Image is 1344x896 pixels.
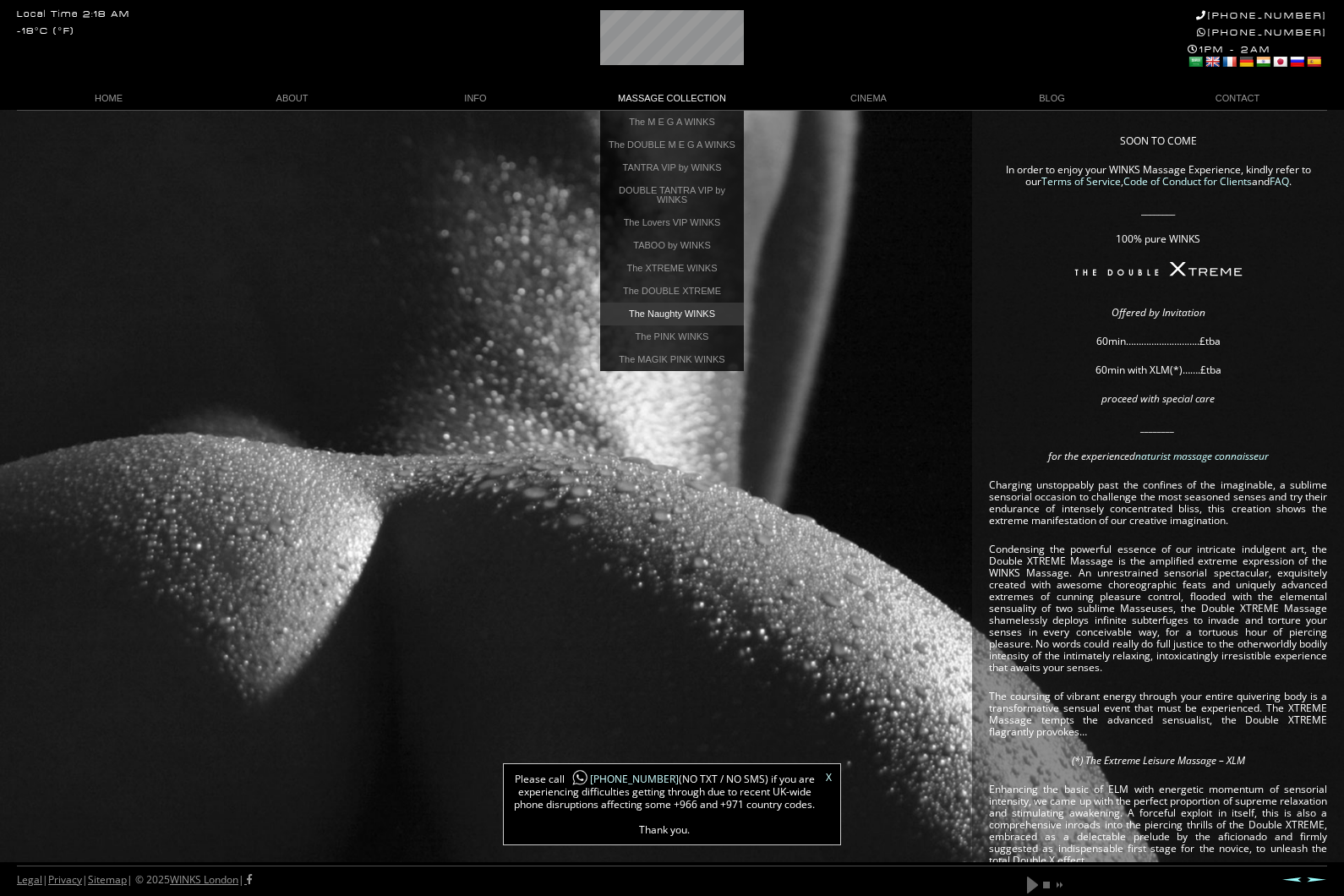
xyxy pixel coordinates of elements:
a: CONTACT [1144,87,1327,110]
a: Privacy [48,872,82,887]
em: ________ [1141,420,1175,434]
a: X [826,773,832,783]
div: 1PM - 2AM [1188,44,1327,71]
p: Condensing the powerful essence of our intricate indulgent art, the Double XTREME Massage is the ... [989,544,1327,674]
a: Hindi [1255,55,1270,68]
a: The DOUBLE XTREME [600,280,744,303]
p: The coursing of vibrant energy through your entire quivering body is a transformative sensual eve... [989,691,1327,738]
em: for the experienced [1048,449,1269,463]
img: The Double XTREME WINKS Massage [1034,262,1282,287]
a: play [1025,875,1040,895]
p: 100% pure WINKS [989,233,1327,245]
a: Sitemap [88,872,127,887]
a: ABOUT [200,87,384,110]
em: proceed with special care [1101,391,1215,406]
a: Code of Conduct for Clients [1123,174,1252,188]
div: | | | © 2025 | [17,866,252,893]
a: German [1238,55,1254,68]
a: FAQ [1270,174,1289,188]
a: Legal [17,872,42,887]
a: The DOUBLE M E G A WINKS [600,134,744,156]
a: next [1053,880,1063,890]
a: stop [1041,880,1052,890]
img: whatsapp-icon1.png [571,769,588,787]
a: MASSAGE COLLECTION [567,87,777,110]
a: Japanese [1272,55,1287,68]
em: Offered by Invitation [1112,305,1205,320]
a: WINKS London [170,872,238,887]
div: Local Time 2:18 AM [17,10,130,19]
p: ________ [989,205,1327,216]
a: Spanish [1306,55,1321,68]
a: BLOG [960,87,1144,110]
a: TANTRA VIP by WINKS [600,156,744,179]
a: TABOO by WINKS [600,234,744,257]
span: Please call (NO TXT / NO SMS) if you are experiencing difficulties getting through due to recent ... [512,773,817,836]
a: The XTREME WINKS [600,257,744,280]
a: [PHONE_NUMBER] [1197,27,1327,38]
a: The MAGIK PINK WINKS [600,348,744,371]
a: Russian [1289,55,1304,68]
em: (*) The Extreme Leisure Massage – XLM [1072,753,1245,768]
p: 60min with XLM(*)…….£tba [989,364,1327,376]
a: The M E G A WINKS [600,111,744,134]
a: Next [1307,877,1327,882]
a: Arabic [1188,55,1203,68]
a: Terms of Service [1041,174,1121,188]
p: Charging unstoppably past the confines of the imaginable, a sublime sensorial occasion to challen... [989,479,1327,527]
a: naturist massage connaisseur [1135,449,1269,463]
a: English [1205,55,1220,68]
a: The Naughty WINKS [600,303,744,325]
p: In order to enjoy your WINKS Massage Experience, kindly refer to our , and . [989,164,1327,188]
div: -18°C (°F) [17,27,74,36]
p: 60min………………………..£tba [989,336,1327,347]
a: HOME [17,87,200,110]
a: The PINK WINKS [600,325,744,348]
a: [PHONE_NUMBER] [565,772,679,786]
a: [PHONE_NUMBER] [1196,10,1327,21]
p: SOON TO COME [989,135,1327,147]
a: Prev [1281,877,1302,882]
a: DOUBLE TANTRA VIP by WINKS [600,179,744,211]
a: INFO [384,87,567,110]
a: French [1221,55,1237,68]
a: The Lovers VIP WINKS [600,211,744,234]
a: CINEMA [777,87,960,110]
p: Enhancing the basic of ELM with energetic momentum of sensorial intensity, we came up with the pe... [989,784,1327,866]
